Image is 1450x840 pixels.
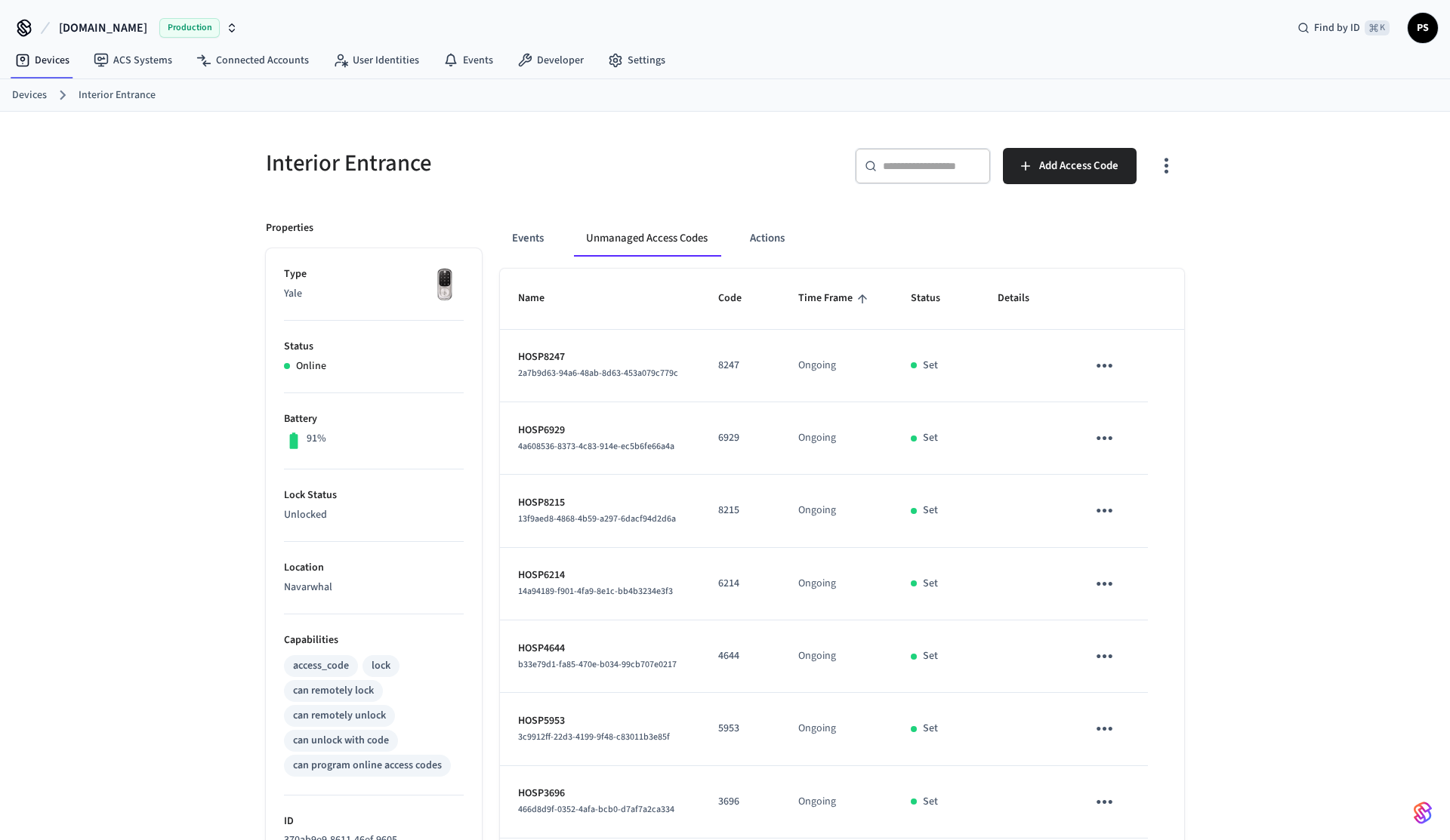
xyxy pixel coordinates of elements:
p: Set [923,648,938,664]
span: [DOMAIN_NAME] [59,19,147,37]
td: Ongoing [780,620,893,693]
button: Unmanaged Access Codes [574,220,720,257]
p: Capabilities [284,632,464,648]
p: 8215 [718,503,763,518]
span: 4a608536-8373-4c83-914e-ec5b6fe66a4a [518,440,674,453]
p: 5953 [718,721,763,737]
p: Status [284,339,464,355]
span: ⌘ K [1365,20,1390,35]
span: Add Access Code [1039,156,1118,176]
p: Properties [266,220,313,236]
td: Ongoing [780,766,893,838]
a: Events [431,47,505,74]
p: ID [284,814,464,829]
a: Settings [596,47,677,74]
span: 466d8d9f-0352-4afa-bcb0-d7af7a2ca334 [518,803,674,816]
p: 6929 [718,430,763,446]
p: Set [923,358,938,374]
div: Find by ID⌘ K [1285,14,1402,42]
p: Set [923,721,938,737]
button: Actions [738,220,797,257]
button: Events [500,220,556,257]
span: PS [1409,14,1436,42]
span: 2a7b9d63-94a6-48ab-8d63-453a079c779c [518,367,678,380]
p: HOSP3696 [518,786,682,802]
span: Production [159,18,220,38]
td: Ongoing [780,330,893,402]
span: 3c9912ff-22d3-4199-9f48-c83011b3e85f [518,731,670,743]
div: ant example [500,220,1184,257]
p: HOSP6929 [518,423,682,438]
span: Time Frame [798,287,872,310]
a: Devices [3,47,82,74]
p: Battery [284,411,464,427]
p: Set [923,430,938,446]
span: Code [718,287,761,310]
span: 13f9aed8-4868-4b59-a297-6dacf94d2d6a [518,512,676,525]
p: HOSP6214 [518,568,682,583]
p: Unlocked [284,507,464,523]
td: Ongoing [780,693,893,765]
p: Set [923,794,938,810]
button: Add Access Code [1003,148,1137,184]
div: can remotely unlock [293,708,386,724]
p: Type [284,266,464,282]
a: Developer [505,47,596,74]
h5: Interior Entrance [266,148,716,179]
p: HOSP8247 [518,349,682,365]
p: 3696 [718,794,763,810]
p: Navarwhal [284,580,464,595]
div: lock [372,658,390,674]
p: 8247 [718,358,763,374]
a: Connected Accounts [184,47,321,74]
p: 91% [307,431,326,447]
a: Interior Entrance [79,88,156,103]
td: Ongoing [780,475,893,547]
p: HOSP4644 [518,641,682,657]
span: 14a94189-f901-4fa9-8e1c-bb4b3234e3f3 [518,585,673,598]
div: can unlock with code [293,733,389,749]
td: Ongoing [780,402,893,475]
span: b33e79d1-fa85-470e-b034-99cb707e0217 [518,658,677,671]
p: HOSP5953 [518,713,682,729]
p: Lock Status [284,488,464,503]
button: PS [1408,13,1438,43]
span: Details [998,287,1049,310]
a: User Identities [321,47,431,74]
p: 4644 [718,648,763,664]
p: Yale [284,286,464,302]
div: access_code [293,658,349,674]
span: Status [911,287,960,310]
p: Location [284,560,464,576]
div: can program online access codes [293,758,442,774]
div: can remotely lock [293,683,374,699]
td: Ongoing [780,548,893,620]
img: SeamLogoGradient.69752ec5.svg [1414,801,1432,825]
a: ACS Systems [82,47,184,74]
span: Find by ID [1314,20,1360,35]
p: Set [923,503,938,518]
p: 6214 [718,576,763,592]
a: Devices [12,88,47,103]
p: Set [923,576,938,592]
span: Name [518,287,564,310]
img: Yale Assure Touchscreen Wifi Smart Lock, Satin Nickel, Front [426,266,464,304]
p: HOSP8215 [518,495,682,511]
p: Online [296,358,326,374]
